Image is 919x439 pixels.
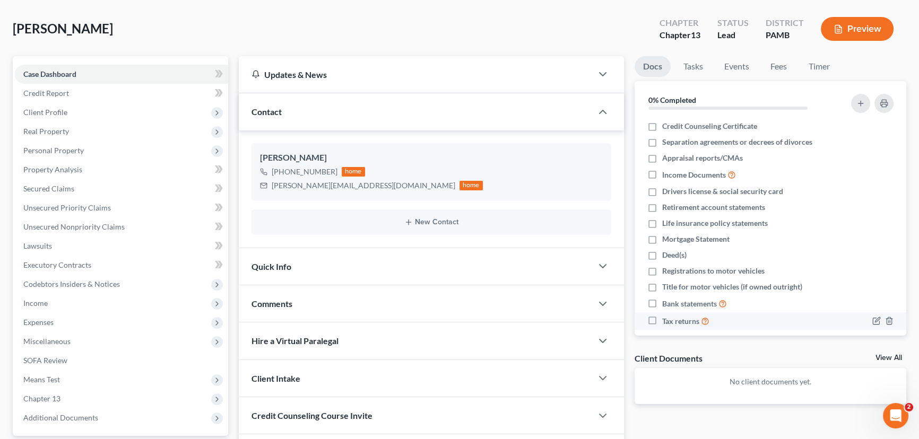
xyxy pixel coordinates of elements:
div: home [342,167,365,177]
span: Comments [252,298,292,309]
span: Lawsuits [23,241,52,250]
div: Lead [717,29,749,41]
span: Personal Property [23,146,84,155]
span: Unsecured Priority Claims [23,203,111,212]
a: Executory Contracts [15,256,228,275]
span: Codebtors Insiders & Notices [23,279,120,288]
a: Lawsuits [15,236,228,256]
span: Quick Info [252,261,291,271]
a: Secured Claims [15,179,228,198]
a: Property Analysis [15,160,228,179]
a: SOFA Review [15,351,228,370]
span: Real Property [23,127,69,136]
a: Unsecured Nonpriority Claims [15,217,228,236]
span: Means Test [23,375,60,384]
span: Client Profile [23,108,67,117]
span: Drivers license & social security card [662,186,783,197]
button: Preview [821,17,894,41]
div: Chapter [660,29,700,41]
span: Income Documents [662,170,726,180]
div: [PERSON_NAME][EMAIL_ADDRESS][DOMAIN_NAME] [272,180,455,191]
div: [PHONE_NUMBER] [272,166,337,177]
span: Additional Documents [23,413,98,422]
span: Tax returns [662,316,699,327]
span: 2 [905,403,913,411]
div: [PERSON_NAME] [260,152,603,164]
a: Unsecured Priority Claims [15,198,228,217]
a: Events [716,56,758,77]
div: Client Documents [635,353,703,364]
button: New Contact [260,218,603,226]
div: PAMB [766,29,804,41]
span: Unsecured Nonpriority Claims [23,222,125,231]
span: Appraisal reports/CMAs [662,153,743,163]
span: Client Intake [252,373,300,383]
div: Updates & News [252,69,579,80]
span: Income [23,298,48,308]
span: Secured Claims [23,184,74,193]
span: Bank statements [662,298,717,309]
span: SOFA Review [23,356,67,365]
span: Chapter 13 [23,394,60,403]
a: Timer [800,56,838,77]
p: No client documents yet. [643,376,898,387]
span: Case Dashboard [23,69,76,78]
span: 13 [691,30,700,40]
span: Property Analysis [23,165,82,174]
a: Docs [635,56,671,77]
div: District [766,17,804,29]
span: Deed(s) [662,250,687,260]
a: Case Dashboard [15,65,228,84]
div: Chapter [660,17,700,29]
span: Credit Counseling Certificate [662,121,757,131]
a: Credit Report [15,84,228,103]
span: Executory Contracts [23,260,91,269]
div: Status [717,17,749,29]
a: Tasks [675,56,712,77]
span: Mortgage Statement [662,234,730,244]
span: Miscellaneous [23,337,71,346]
a: View All [875,354,902,362]
span: [PERSON_NAME] [13,21,113,36]
iframe: Intercom live chat [883,403,908,428]
strong: 0% Completed [648,95,696,104]
span: Registrations to motor vehicles [662,266,765,276]
span: Hire a Virtual Paralegal [252,336,339,346]
div: home [459,181,483,190]
span: Credit Counseling Course Invite [252,410,372,420]
span: Separation agreements or decrees of divorces [662,137,812,147]
span: Contact [252,107,282,117]
span: Retirement account statements [662,202,765,213]
span: Title for motor vehicles (if owned outright) [662,282,802,292]
span: Life insurance policy statements [662,218,768,229]
a: Fees [762,56,796,77]
span: Expenses [23,318,54,327]
span: Credit Report [23,89,69,98]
